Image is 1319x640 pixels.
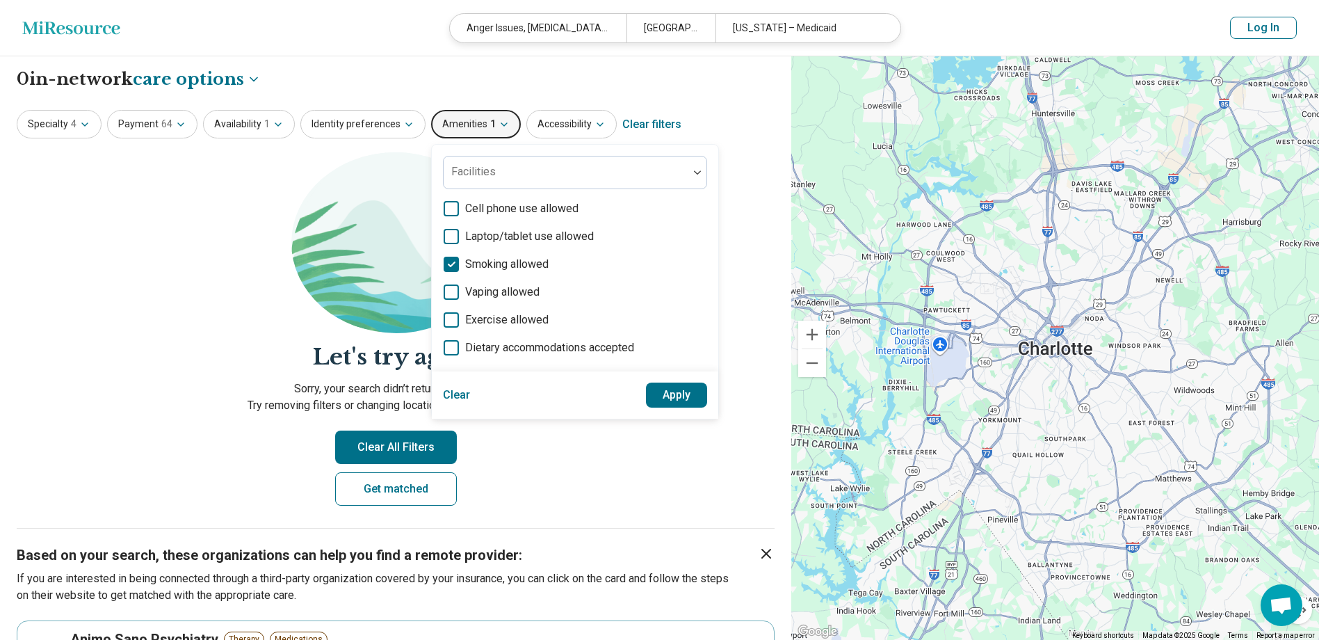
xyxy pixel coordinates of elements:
span: 1 [490,117,496,131]
div: Clear filters [622,108,681,141]
span: 64 [161,117,172,131]
h2: Let's try again [17,342,775,373]
label: Facilities [451,165,496,178]
button: Accessibility [526,110,617,138]
button: Availability1 [203,110,295,138]
span: 1 [264,117,270,131]
button: Apply [646,383,708,408]
a: Open chat [1261,584,1302,626]
button: Identity preferences [300,110,426,138]
div: [US_STATE] – Medicaid [715,14,892,42]
button: Payment64 [107,110,197,138]
span: 4 [71,117,76,131]
span: Laptop/tablet use allowed [465,228,594,245]
button: Specialty4 [17,110,102,138]
button: Zoom in [798,321,826,349]
a: Terms [1228,632,1248,639]
span: Vaping allowed [465,284,540,301]
button: Clear All Filters [335,431,457,464]
button: Zoom out [798,349,826,377]
span: care options [133,67,244,91]
a: Get matched [335,472,457,506]
a: Report a map error [1256,632,1315,639]
button: Log In [1230,17,1297,39]
h1: 0 in-network [17,67,261,91]
div: Anger Issues, [MEDICAL_DATA] ([MEDICAL_DATA]), [MEDICAL_DATA], Sleep Concerns [450,14,626,42]
span: Exercise allowed [465,312,549,328]
span: Cell phone use allowed [465,200,578,217]
span: Smoking allowed [465,256,549,273]
button: Care options [133,67,261,91]
button: Clear [443,383,471,408]
p: Sorry, your search didn’t return any results. Try removing filters or changing location to see mo... [17,381,775,414]
span: Dietary accommodations accepted [465,339,634,356]
span: Map data ©2025 Google [1142,632,1220,639]
button: Amenities1 [431,110,521,138]
div: [GEOGRAPHIC_DATA], [GEOGRAPHIC_DATA] [626,14,715,42]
